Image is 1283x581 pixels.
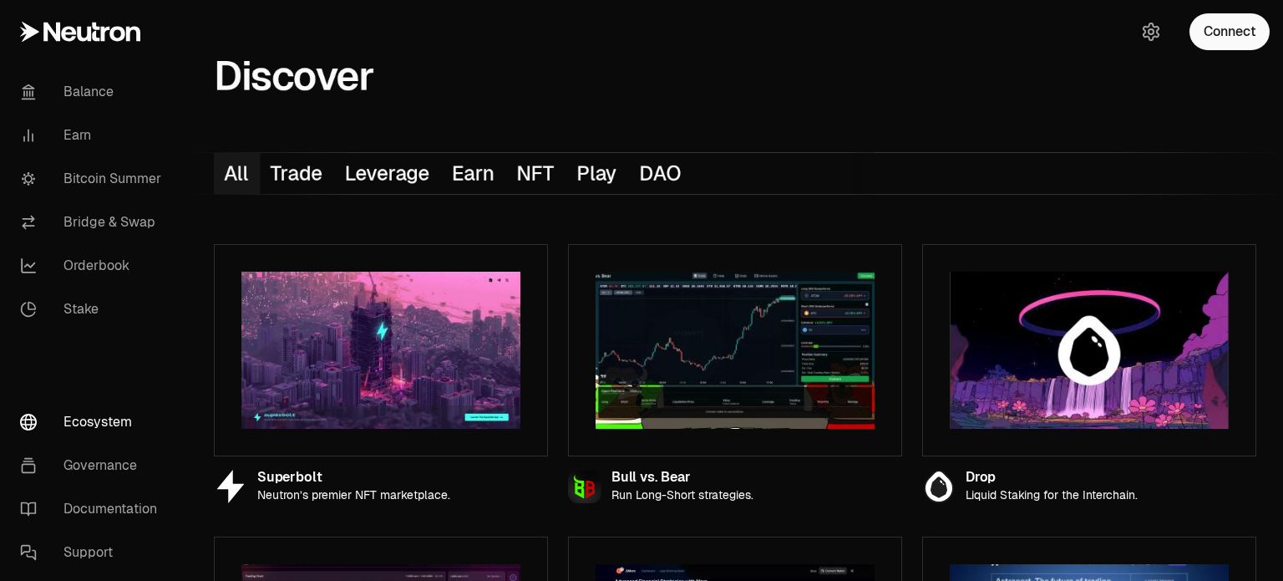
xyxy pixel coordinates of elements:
a: Bridge & Swap [7,201,180,244]
a: Governance [7,444,180,487]
button: Earn [442,153,506,194]
a: Support [7,531,180,574]
button: NFT [507,153,567,194]
div: Drop [966,471,1138,485]
button: All [214,153,261,194]
a: Ecosystem [7,400,180,444]
a: Earn [7,114,180,157]
h1: Discover [214,59,374,94]
a: Orderbook [7,244,180,288]
button: Leverage [334,153,442,194]
button: Connect [1189,13,1270,50]
a: Documentation [7,487,180,531]
p: Liquid Staking for the Interchain. [966,488,1138,502]
div: Bull vs. Bear [611,471,753,485]
p: Run Long-Short strategies. [611,488,753,502]
div: Superbolt [257,471,450,485]
img: Bull vs. Bear preview image [596,272,875,429]
img: Superbolt preview image [241,272,520,429]
button: Trade [261,153,335,194]
button: Play [566,153,629,194]
button: DAO [629,153,693,194]
a: Balance [7,70,180,114]
p: Neutron’s premier NFT marketplace. [257,488,450,502]
img: Drop preview image [950,272,1229,429]
a: Bitcoin Summer [7,157,180,201]
a: Stake [7,288,180,331]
